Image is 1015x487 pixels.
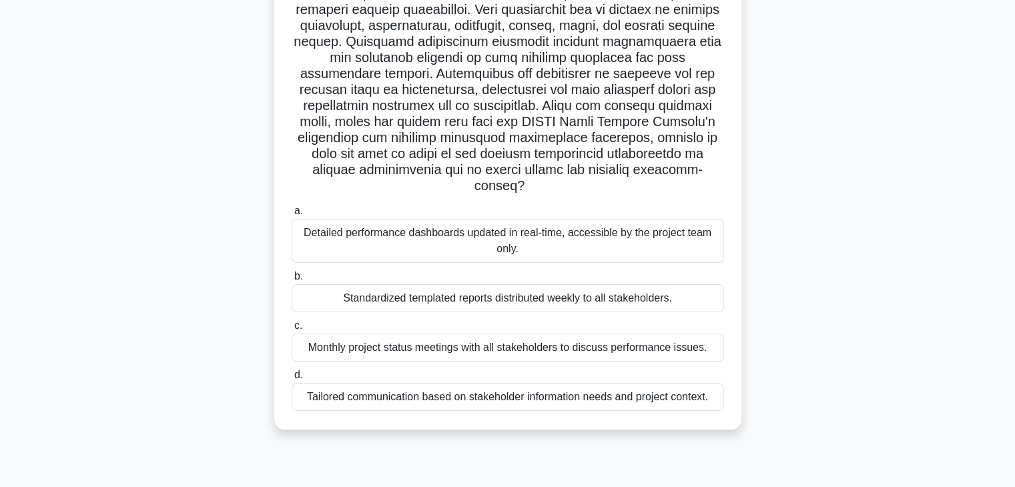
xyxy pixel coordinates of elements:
div: Detailed performance dashboards updated in real-time, accessible by the project team only. [292,219,724,263]
div: Tailored communication based on stakeholder information needs and project context. [292,383,724,411]
div: Monthly project status meetings with all stakeholders to discuss performance issues. [292,334,724,362]
span: b. [294,270,303,282]
span: c. [294,320,302,331]
span: a. [294,205,303,216]
span: d. [294,369,303,380]
div: Standardized templated reports distributed weekly to all stakeholders. [292,284,724,312]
